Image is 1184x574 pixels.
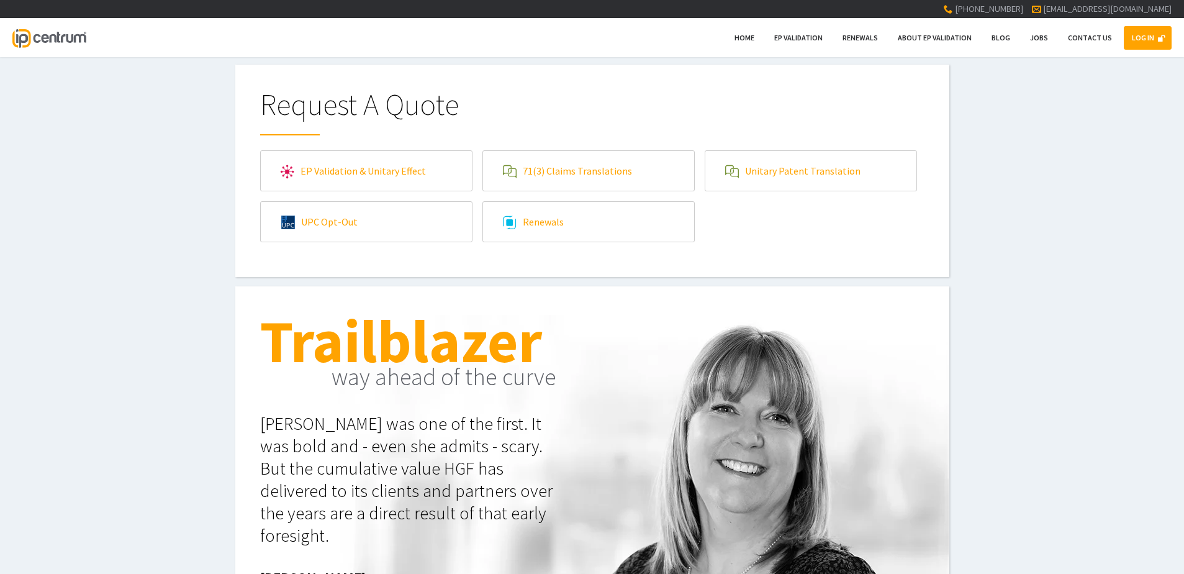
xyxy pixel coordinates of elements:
a: EP Validation [766,26,831,50]
a: IP Centrum [12,18,86,57]
a: Home [726,26,762,50]
h1: Request A Quote [260,89,924,135]
span: Home [734,33,754,42]
a: 71(3) Claims Translations [483,151,694,191]
a: Renewals [483,202,694,242]
span: Renewals [843,33,878,42]
a: Jobs [1022,26,1056,50]
a: EP Validation & Unitary Effect [261,151,472,191]
a: [EMAIL_ADDRESS][DOMAIN_NAME] [1043,3,1172,14]
span: EP Validation [774,33,823,42]
a: UPC Opt-Out [261,202,472,242]
a: Renewals [834,26,886,50]
span: Contact Us [1068,33,1112,42]
a: Blog [983,26,1018,50]
a: Contact Us [1060,26,1120,50]
span: [PHONE_NUMBER] [955,3,1023,14]
a: LOG IN [1124,26,1172,50]
span: Jobs [1030,33,1048,42]
span: Blog [992,33,1010,42]
img: upc.svg [281,216,295,229]
a: About EP Validation [890,26,980,50]
span: About EP Validation [898,33,972,42]
a: Unitary Patent Translation [705,151,916,191]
